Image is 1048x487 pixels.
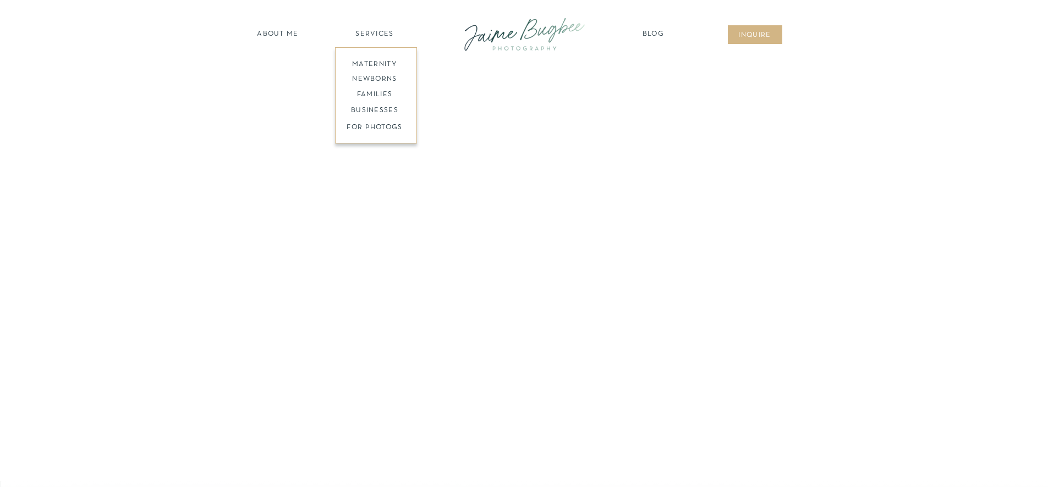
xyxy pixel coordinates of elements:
a: BUSINESSES [333,106,417,116]
a: about ME [254,29,302,40]
a: newborns [333,74,417,87]
a: maternity [339,59,411,67]
a: inqUIre [733,30,777,41]
a: families [333,90,417,100]
a: FOR PHOTOGS [333,123,417,133]
a: Blog [640,29,667,40]
a: SERVICES [344,29,406,40]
